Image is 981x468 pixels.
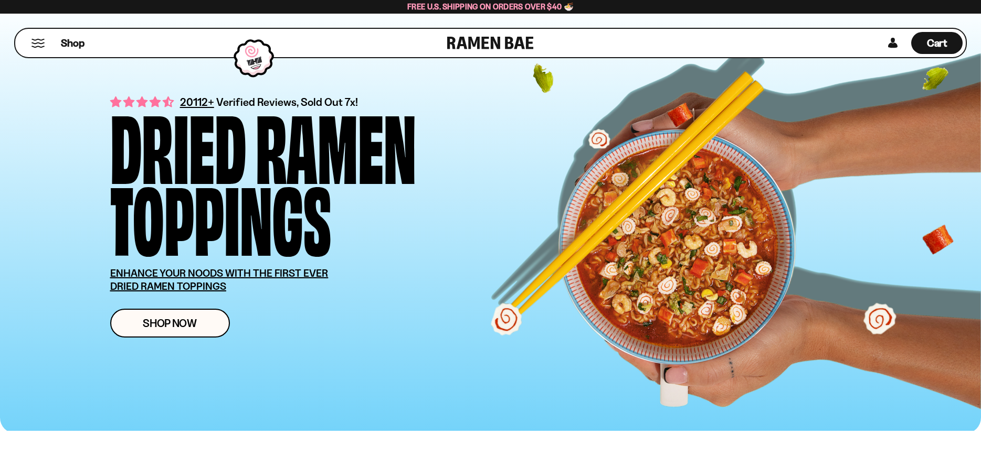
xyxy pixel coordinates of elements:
span: Shop Now [143,318,197,329]
button: Mobile Menu Trigger [31,39,45,48]
div: Toppings [110,179,331,251]
a: Shop Now [110,309,230,338]
div: Ramen [256,107,416,179]
u: ENHANCE YOUR NOODS WITH THE FIRST EVER DRIED RAMEN TOPPINGS [110,267,329,292]
a: Cart [911,29,963,57]
span: Free U.S. Shipping on Orders over $40 🍜 [407,2,574,12]
span: Cart [927,37,947,49]
span: Shop [61,36,85,50]
a: Shop [61,32,85,54]
div: Dried [110,107,246,179]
